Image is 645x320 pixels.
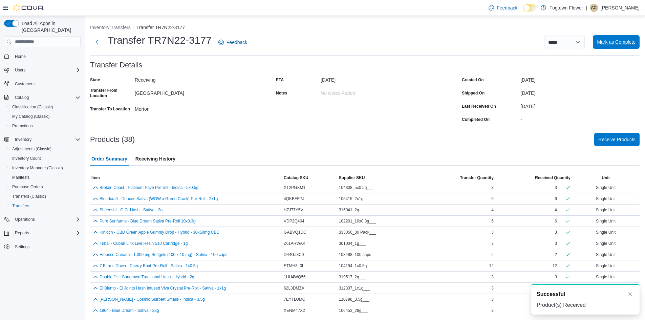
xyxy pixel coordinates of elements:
[9,183,81,191] span: Purchase Orders
[462,117,490,122] label: Completed On
[572,239,640,248] div: Single Unit
[90,135,135,144] h3: Products (38)
[90,88,132,99] label: Transfer From Location
[489,263,493,269] span: 12
[9,192,81,200] span: Transfers (Classic)
[520,101,640,109] div: [DATE]
[15,137,31,142] span: Inventory
[338,174,422,182] button: Supplier SKU
[15,54,26,59] span: Home
[7,163,83,173] button: Inventory Manager (Classic)
[284,285,304,291] span: 62L3DMZX
[9,112,52,121] a: My Catalog (Classic)
[491,196,494,201] span: 6
[535,175,571,180] span: Received Quantity
[284,241,305,246] span: Z61ARWAK
[15,217,35,222] span: Operations
[284,263,304,269] span: ETMH3L0L
[601,4,640,12] p: [PERSON_NAME]
[572,184,640,192] div: Single Unit
[339,218,376,224] span: 102201_10x0.3g___
[7,154,83,163] button: Inventory Count
[91,152,127,166] span: Order Summary
[90,174,282,182] button: Item
[284,218,304,224] span: VDP2Q404
[12,184,43,190] span: Purchase Orders
[339,297,369,302] span: 110798_3.5g___
[1,65,83,75] button: Users
[491,185,494,190] span: 3
[90,61,142,69] h3: Transfer Details
[520,114,640,122] div: -
[537,290,565,298] span: Successful
[12,215,38,223] button: Operations
[100,308,159,313] button: 1964 - Blue Dream - Sativa - 28g
[12,215,81,223] span: Operations
[284,207,303,213] span: H7J77Y5V
[12,242,81,251] span: Settings
[100,252,228,257] button: Emprise Canada - 1,000 mg Softgels (100 x 10 mg) - Sativa - 100 caps
[15,230,29,236] span: Reports
[284,196,304,201] span: 4QKBFFPJ
[339,185,374,190] span: 104308_5x0.5g___
[555,185,557,190] div: 3
[15,81,35,87] span: Customers
[590,4,598,12] div: Alister Crichton
[135,74,225,83] div: Receiving
[100,286,226,291] button: El Blunto - El Jointo Hash Infused Viva Crystal Pre-Roll - Sativa - 1x1g
[1,93,83,102] button: Catalog
[572,273,640,281] div: Single Unit
[15,67,25,73] span: Users
[491,241,494,246] span: 3
[572,228,640,236] div: Single Unit
[12,156,41,161] span: Inventory Count
[12,123,33,129] span: Promotions
[1,51,83,61] button: Home
[1,215,83,224] button: Operations
[1,135,83,144] button: Inventory
[9,164,81,172] span: Inventory Manager (Classic)
[9,145,54,153] a: Adjustments (Classic)
[90,24,640,32] nav: An example of EuiBreadcrumbs
[227,39,247,46] span: Feedback
[491,308,494,313] span: 3
[520,88,640,96] div: [DATE]
[491,297,494,302] span: 3
[284,230,306,235] span: GABVQ1DC
[550,4,583,12] p: Fogtown Flower
[100,196,218,201] button: Blendcraft - Deuces Sativa (WOW x Green Crack) Pre-Roll - 2x1g
[90,106,130,112] label: Transfer To Location
[12,135,81,144] span: Inventory
[4,48,81,269] nav: Complex example
[135,152,175,166] span: Receiving History
[284,252,304,257] span: D44GJ8C0
[100,230,219,235] button: Kinloch - CBD Green Apple Gummy Drop - Hybrid - 30x50mg CBD
[491,252,494,257] span: 2
[594,133,640,146] button: Receive Products
[136,25,185,30] button: Transfer TR7N22-3177
[9,145,81,153] span: Adjustments (Classic)
[12,203,29,209] span: Transfers
[12,52,81,60] span: Home
[135,88,225,96] div: [GEOGRAPHIC_DATA]
[495,174,572,182] button: Received Quantity
[462,104,496,109] label: Last Received On
[339,252,378,257] span: 108488_100 caps___
[9,103,81,111] span: Classification (Classic)
[15,244,29,250] span: Settings
[100,263,198,268] button: 7 Farms Down - Cherry Boat Pre-Roll - Sativa - 1x0.5g
[9,192,49,200] a: Transfers (Classic)
[7,201,83,211] button: Transfers
[100,208,163,212] button: Sheeesh! - O.G. Hash - Sativa - 2g
[572,217,640,225] div: Single Unit
[12,80,37,88] a: Customers
[12,93,31,102] button: Catalog
[12,66,28,74] button: Users
[15,95,29,100] span: Catalog
[9,154,44,163] a: Inventory Count
[598,136,636,143] span: Receive Products
[90,77,100,83] label: State
[572,206,640,214] div: Single Unit
[339,285,370,291] span: 312337_1x1g___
